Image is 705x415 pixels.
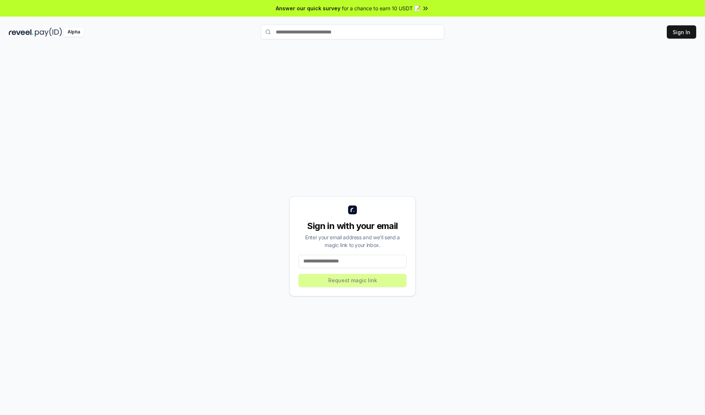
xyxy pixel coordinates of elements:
div: Sign in with your email [299,220,406,232]
img: logo_small [348,205,357,214]
img: pay_id [35,28,62,37]
div: Alpha [64,28,84,37]
div: Enter your email address and we’ll send a magic link to your inbox. [299,233,406,249]
button: Sign In [667,25,696,39]
span: Answer our quick survey [276,4,340,12]
img: reveel_dark [9,28,33,37]
span: for a chance to earn 10 USDT 📝 [342,4,420,12]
